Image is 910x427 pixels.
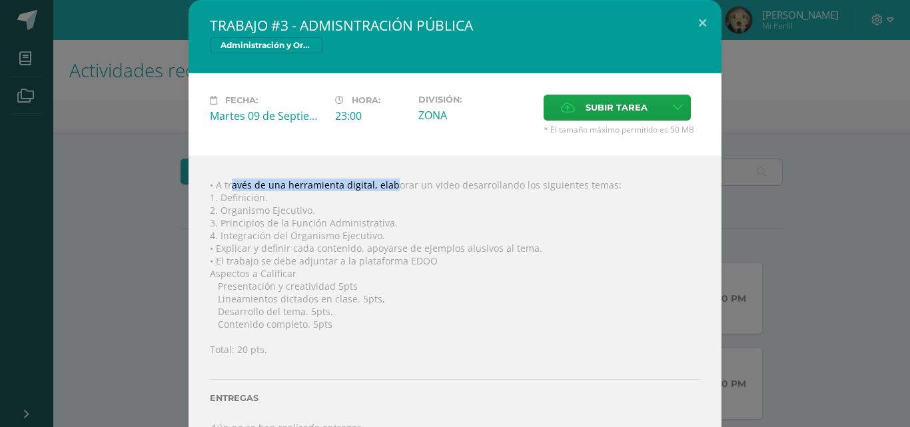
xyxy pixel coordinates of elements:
div: 23:00 [335,109,408,123]
label: División: [418,95,533,105]
span: Subir tarea [586,95,648,120]
div: ZONA [418,108,533,123]
span: Administración y Organización de Oficina [210,37,323,53]
h2: TRABAJO #3 - ADMISNTRACIÓN PÚBLICA [210,16,700,35]
span: Hora: [352,95,380,105]
span: * El tamaño máximo permitido es 50 MB [544,124,700,135]
span: Fecha: [225,95,258,105]
label: Entregas [210,393,700,403]
div: Martes 09 de Septiembre [210,109,324,123]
